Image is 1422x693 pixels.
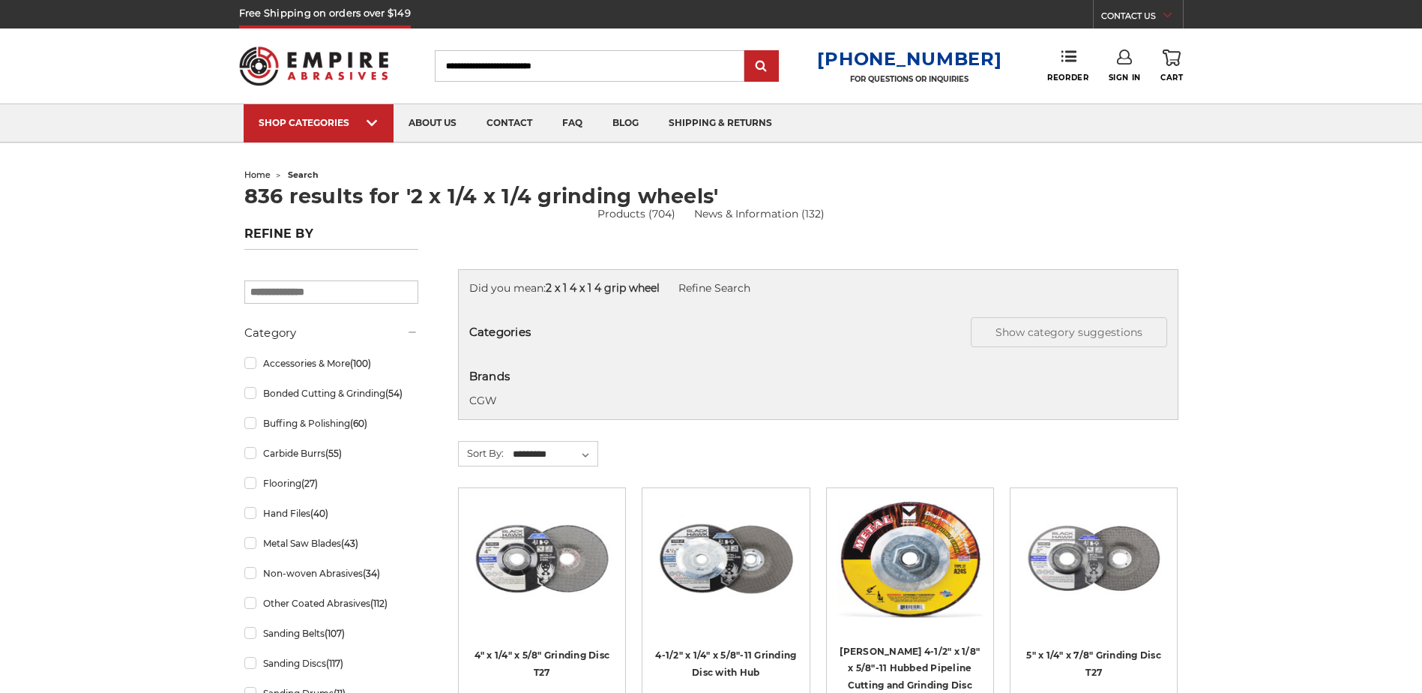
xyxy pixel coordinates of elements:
[244,560,418,586] a: Non-woven Abrasives(34)
[678,281,750,295] a: Refine Search
[1047,73,1088,82] span: Reorder
[597,104,654,142] a: blog
[469,394,497,407] a: CGW
[817,74,1001,84] p: FOR QUESTIONS OR INQUIRIES
[817,48,1001,70] a: [PHONE_NUMBER]
[971,317,1167,347] button: Show category suggestions
[244,620,418,646] a: Sanding Belts(107)
[653,499,798,691] a: BHA 4.5 Inch Grinding Wheel with 5/8 inch hub
[1109,73,1141,82] span: Sign In
[244,169,271,180] a: home
[370,598,388,609] span: (112)
[469,280,1167,296] div: Did you mean:
[597,206,675,222] a: Products (704)
[469,317,1167,347] h5: Categories
[546,281,660,295] strong: 2 x 1 4 x 1 4 grip wheel
[837,499,983,619] img: Mercer 4-1/2" x 1/8" x 5/8"-11 Hubbed Cutting and Light Grinding Wheel
[244,590,418,616] a: Other Coated Abrasives(112)
[1101,7,1183,28] a: CONTACT US
[326,658,343,669] span: (117)
[547,104,597,142] a: faq
[363,568,380,579] span: (34)
[341,538,358,549] span: (43)
[244,410,418,436] a: Buffing & Polishing(60)
[325,448,342,459] span: (55)
[244,470,418,496] a: Flooring(27)
[459,442,504,464] label: Sort By:
[837,499,983,691] a: Mercer 4-1/2" x 1/8" x 5/8"-11 Hubbed Cutting and Light Grinding Wheel
[350,418,367,429] span: (60)
[653,499,798,619] img: BHA 4.5 Inch Grinding Wheel with 5/8 inch hub
[385,388,403,399] span: (54)
[1160,73,1183,82] span: Cart
[239,37,389,95] img: Empire Abrasives
[259,117,379,128] div: SHOP CATEGORIES
[301,478,318,489] span: (27)
[244,650,418,676] a: Sanding Discs(117)
[244,500,418,526] a: Hand Files(40)
[288,169,319,180] span: search
[244,530,418,556] a: Metal Saw Blades(43)
[244,324,418,342] h5: Category
[469,499,615,691] a: 4 inch BHA grinding wheels
[472,104,547,142] a: contact
[244,226,418,250] h5: Refine by
[310,508,328,519] span: (40)
[244,186,1178,206] h1: 836 results for '2 x 1/4 x 1/4 grinding wheels'
[325,628,345,639] span: (107)
[244,440,418,466] a: Carbide Burrs(55)
[1047,49,1088,82] a: Reorder
[244,380,418,406] a: Bonded Cutting & Grinding(54)
[469,368,1167,385] h5: Brands
[244,350,418,376] a: Accessories & More(100)
[1021,499,1166,691] a: 5 inch x 1/4 inch BHA grinding disc
[1021,499,1166,619] img: 5 inch x 1/4 inch BHA grinding disc
[469,499,615,619] img: 4 inch BHA grinding wheels
[694,206,825,222] a: News & Information (132)
[510,443,597,466] select: Sort By:
[394,104,472,142] a: about us
[1160,49,1183,82] a: Cart
[747,52,777,82] input: Submit
[350,358,371,369] span: (100)
[654,104,787,142] a: shipping & returns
